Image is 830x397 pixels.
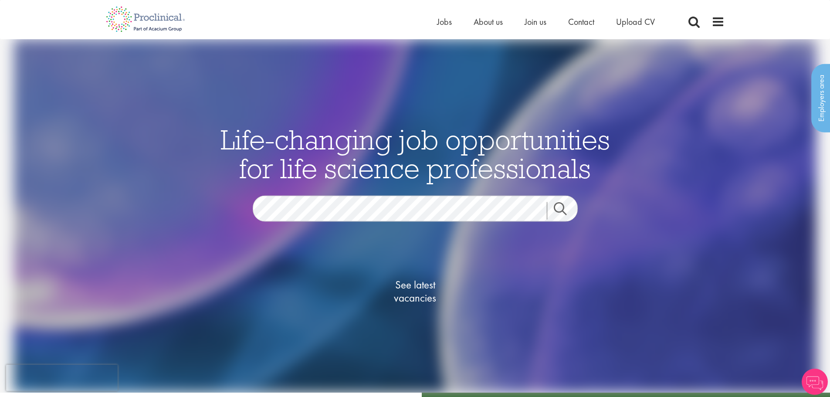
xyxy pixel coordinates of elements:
[437,16,452,27] a: Jobs
[568,16,594,27] a: Contact
[547,202,584,220] a: Job search submit button
[6,365,118,391] iframe: reCAPTCHA
[372,278,459,305] span: See latest vacancies
[525,16,546,27] a: Join us
[14,39,816,393] img: candidate home
[372,244,459,339] a: See latestvacancies
[616,16,655,27] a: Upload CV
[220,122,610,186] span: Life-changing job opportunities for life science professionals
[802,369,828,395] img: Chatbot
[474,16,503,27] a: About us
